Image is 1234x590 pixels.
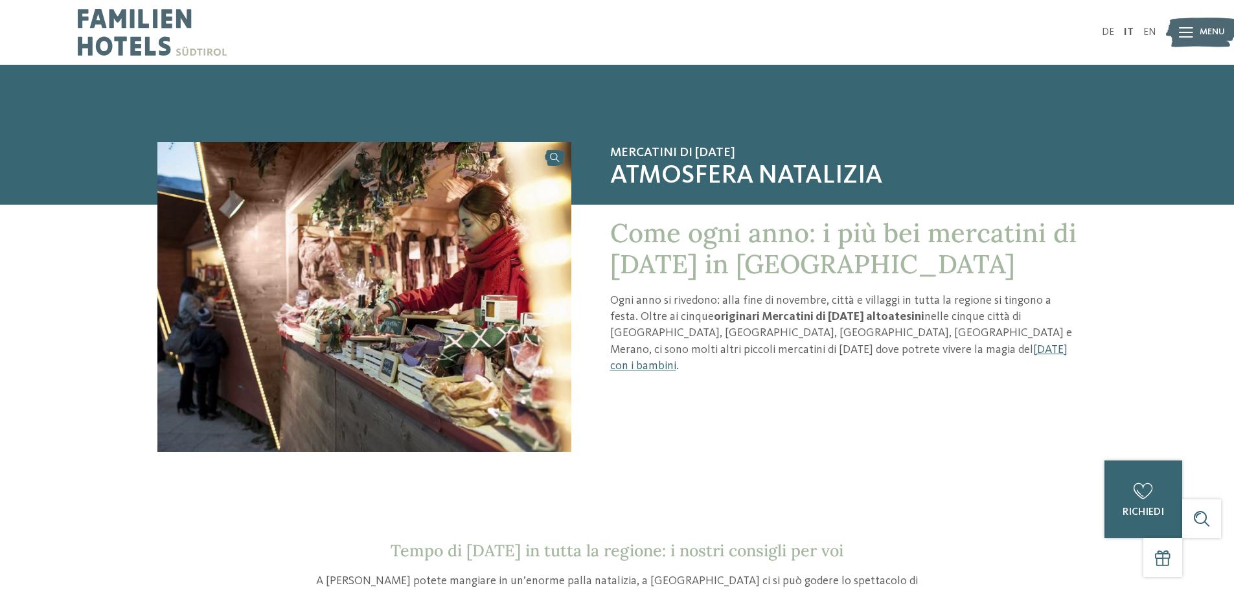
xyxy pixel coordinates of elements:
[610,216,1077,280] span: Come ogni anno: i più bei mercatini di [DATE] in [GEOGRAPHIC_DATA]
[1102,27,1114,38] a: DE
[714,311,924,323] strong: originari Mercatini di [DATE] altoatesini
[610,161,1077,192] span: Atmosfera natalizia
[157,142,571,452] img: Mercatini di Natale in Alto Adige: magia pura
[610,293,1077,374] p: Ogni anno si rivedono: alla fine di novembre, città e villaggi in tutta la regione si tingono a f...
[610,344,1068,372] a: [DATE] con i bambini
[1200,26,1225,39] span: Menu
[1123,507,1164,517] span: richiedi
[1124,27,1134,38] a: IT
[391,540,843,561] span: Tempo di [DATE] in tutta la regione: i nostri consigli per voi
[1104,460,1182,538] a: richiedi
[1143,27,1156,38] a: EN
[610,145,1077,161] span: Mercatini di [DATE]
